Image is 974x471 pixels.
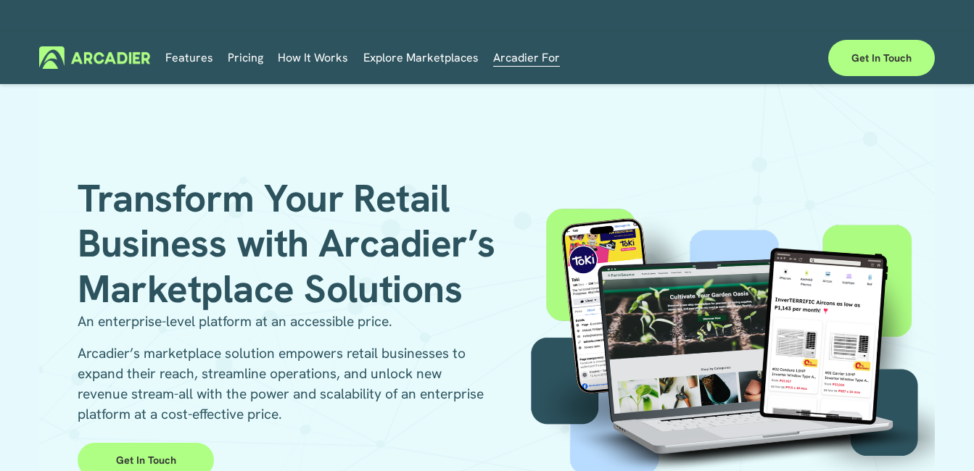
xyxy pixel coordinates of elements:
p: Arcadier’s marketplace solution empowers retail businesses to expand their reach, streamline oper... [78,343,487,425]
a: folder dropdown [278,46,348,69]
a: folder dropdown [493,46,560,69]
a: Get in touch [828,40,935,76]
img: Arcadier [39,46,150,69]
span: How It Works [278,48,348,68]
h1: Transform Your Retail Business with Arcadier’s Marketplace Solutions [78,176,521,312]
span: Arcadier For [493,48,560,68]
a: Features [165,46,213,69]
a: Explore Marketplaces [363,46,479,69]
p: An enterprise-level platform at an accessible price. [78,312,487,332]
a: Pricing [228,46,263,69]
